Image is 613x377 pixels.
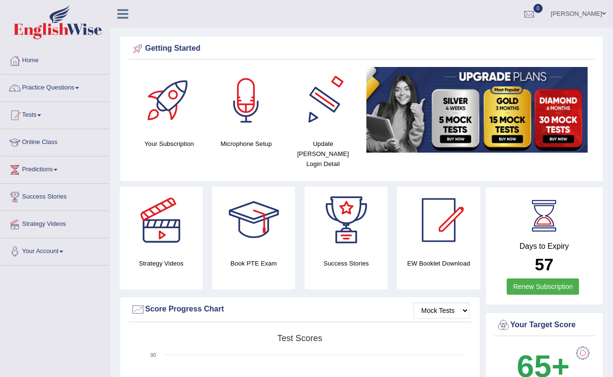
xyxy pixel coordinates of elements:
[0,102,110,126] a: Tests
[507,278,579,295] a: Renew Subscription
[131,42,592,56] div: Getting Started
[289,139,357,169] h4: Update [PERSON_NAME] Login Detail
[496,318,593,333] div: Your Target Score
[213,139,280,149] h4: Microphone Setup
[212,258,295,268] h4: Book PTE Exam
[277,333,322,343] tspan: Test scores
[366,67,588,153] img: small5.jpg
[0,156,110,180] a: Predictions
[0,184,110,208] a: Success Stories
[534,4,543,13] span: 0
[131,302,469,317] div: Score Progress Chart
[0,75,110,99] a: Practice Questions
[0,47,110,71] a: Home
[496,242,593,251] h4: Days to Expiry
[0,211,110,235] a: Strategy Videos
[120,258,203,268] h4: Strategy Videos
[0,129,110,153] a: Online Class
[150,352,156,358] text: 90
[136,139,203,149] h4: Your Subscription
[305,258,387,268] h4: Success Stories
[397,258,480,268] h4: EW Booklet Download
[535,255,554,274] b: 57
[0,238,110,262] a: Your Account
